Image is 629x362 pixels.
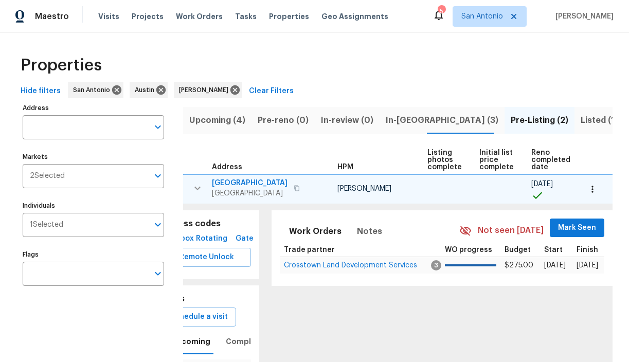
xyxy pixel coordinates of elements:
[337,185,391,192] span: [PERSON_NAME]
[151,218,165,232] button: Open
[212,178,287,188] span: [GEOGRAPHIC_DATA]
[151,169,165,183] button: Open
[284,246,335,254] span: Trade partner
[30,221,63,229] span: 1 Selected
[170,251,243,264] span: Remote Unlock
[337,164,353,171] span: HPM
[189,113,245,128] span: Upcoming (4)
[171,335,210,348] span: Upcoming
[321,11,388,22] span: Geo Assignments
[151,120,165,134] button: Open
[269,11,309,22] span: Properties
[289,224,342,239] span: Work Orders
[162,248,251,267] button: Remote Unlock
[478,225,544,237] span: Not seen [DATE]
[179,85,232,95] span: [PERSON_NAME]
[23,251,164,258] label: Flags
[23,154,164,160] label: Markets
[511,113,568,128] span: Pre-Listing (2)
[438,6,445,16] div: 5
[228,229,261,248] button: Gate
[73,85,114,95] span: San Antonio
[235,13,257,20] span: Tasks
[531,180,553,188] span: [DATE]
[35,11,69,22] span: Maestro
[284,262,417,268] a: Crosstown Land Development Services
[170,311,228,323] span: Schedule a visit
[577,246,598,254] span: Finish
[232,232,257,245] span: Gate
[98,11,119,22] span: Visits
[162,307,236,327] button: Schedule a visit
[30,172,65,180] span: 2 Selected
[162,219,251,229] h5: Access codes
[174,82,242,98] div: [PERSON_NAME]
[132,11,164,22] span: Projects
[245,82,298,101] button: Clear Filters
[68,82,123,98] div: San Antonio
[505,262,533,269] span: $275.00
[226,335,269,348] span: Completed
[431,260,441,270] span: 3
[23,203,164,209] label: Individuals
[544,262,566,269] span: [DATE]
[577,262,598,269] span: [DATE]
[166,232,191,245] span: Lockbox
[505,246,531,254] span: Budget
[386,113,498,128] span: In-[GEOGRAPHIC_DATA] (3)
[249,85,294,98] span: Clear Filters
[479,149,514,171] span: Initial list price complete
[550,219,604,238] button: Mark Seen
[284,262,417,269] span: Crosstown Land Development Services
[151,266,165,281] button: Open
[212,188,287,198] span: [GEOGRAPHIC_DATA]
[199,232,224,245] span: Rotating
[258,113,309,128] span: Pre-reno (0)
[130,82,168,98] div: Austin
[23,105,164,111] label: Address
[551,11,614,22] span: [PERSON_NAME]
[135,85,158,95] span: Austin
[445,246,492,254] span: WO progress
[16,82,65,101] button: Hide filters
[558,222,596,234] span: Mark Seen
[21,60,102,70] span: Properties
[461,11,503,22] span: San Antonio
[21,85,61,98] span: Hide filters
[357,224,382,239] span: Notes
[427,149,462,171] span: Listing photos complete
[195,229,228,248] button: Rotating
[581,113,623,128] span: Listed (15)
[544,246,563,254] span: Start
[176,11,223,22] span: Work Orders
[531,149,570,171] span: Reno completed date
[321,113,373,128] span: In-review (0)
[212,164,242,171] span: Address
